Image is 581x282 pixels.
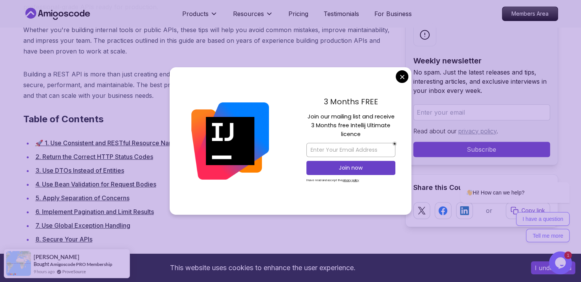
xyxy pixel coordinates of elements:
p: Read about our . [413,126,550,136]
a: 4. Use Bean Validation for Request Bodies [36,180,156,188]
p: Building a REST API is more than just creating endpoints that return data. It's about designing a... [23,69,393,101]
img: provesource social proof notification image [6,251,31,276]
p: Resources [233,9,264,18]
p: Products [182,9,209,18]
a: Members Area [502,6,558,21]
button: Accept cookies [531,261,575,274]
a: Amigoscode PRO Membership [50,261,112,267]
h2: Weekly newsletter [413,55,550,66]
h2: Table of Contents [23,113,393,125]
a: 3. Use DTOs Instead of Entities [36,167,124,174]
a: 6. Implement Pagination and Limit Results [36,208,154,216]
button: Subscribe [413,142,550,157]
a: Testimonials [324,9,359,18]
a: ProveSource [62,268,86,275]
iframe: chat widget [436,122,573,248]
a: For Business [374,9,412,18]
button: Resources [233,9,273,24]
div: This website uses cookies to enhance the user experience. [6,259,520,276]
h2: Share this Course [413,182,550,193]
iframe: chat widget [549,251,573,274]
p: No spam. Just the latest releases and tips, interesting articles, and exclusive interviews in you... [413,68,550,95]
a: 🚀 1. Use Consistent and RESTful Resource Naming [36,139,183,147]
span: Bought [34,261,49,267]
a: 5. Apply Separation of Concerns [36,194,129,202]
span: 9 hours ago [34,268,55,275]
a: 8. Secure Your APIs [36,235,92,243]
a: Pricing [288,9,308,18]
p: Whether you're building internal tools or public APIs, these tips will help you avoid common mist... [23,24,393,57]
a: 7. Use Global Exception Handling [36,222,130,229]
a: 2. Return the Correct HTTP Status Codes [36,153,153,160]
input: Enter your email [413,104,550,120]
span: [PERSON_NAME] [34,254,79,260]
p: Members Area [502,7,558,21]
button: Products [182,9,218,24]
